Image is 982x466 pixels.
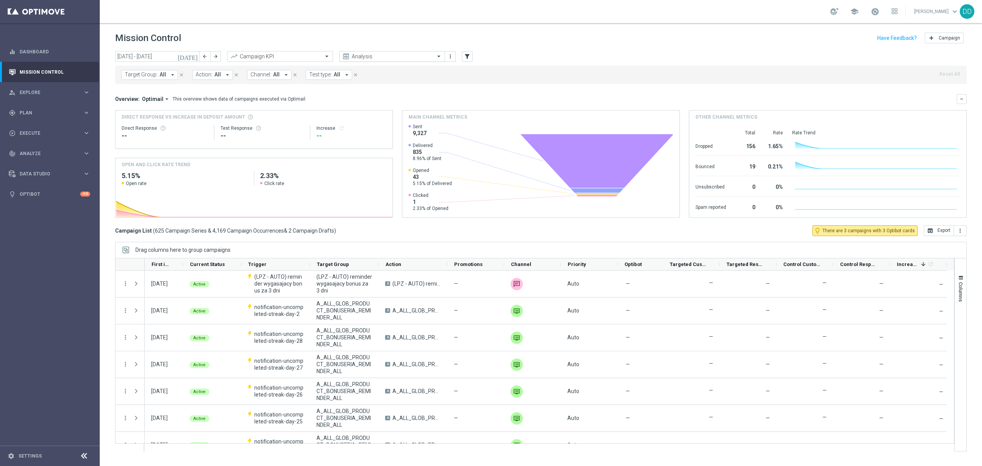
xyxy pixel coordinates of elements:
[568,261,586,267] span: Priority
[939,335,943,341] span: —
[83,89,90,96] i: keyboard_arrow_right
[939,35,960,41] span: Campaign
[850,7,858,16] span: school
[115,351,145,378] div: Press SPACE to select this row.
[145,405,947,432] div: Press SPACE to select this row.
[567,334,579,340] span: Auto
[309,71,332,78] span: Test type:
[567,307,579,314] span: Auto
[163,96,170,102] i: arrow_drop_down
[122,441,129,448] button: more_vert
[199,51,210,62] button: arrow_back
[765,130,783,136] div: Rate
[145,351,947,378] div: Press SPACE to select this row.
[454,261,483,267] span: Promotions
[464,53,471,60] i: filter_alt
[8,49,91,55] div: equalizer Dashboard
[913,6,960,17] a: [PERSON_NAME]keyboard_arrow_down
[822,227,915,234] span: There are 3 campaigns with 3 Optibot cards
[115,33,181,44] h1: Mission Control
[179,72,184,78] i: close
[9,150,83,157] div: Analyze
[695,180,726,192] div: Unsubscribed
[392,280,441,287] span: (LPZ - AUTO) reminder wygasajacy bonus za 3 dni
[122,171,248,180] h2: 5.15%
[151,280,168,287] div: 22 Sep 2025, Monday
[221,125,303,131] div: Test Response
[20,41,90,62] a: Dashboard
[122,307,129,314] i: more_vert
[193,389,206,394] span: Active
[122,131,208,140] div: --
[264,180,284,187] span: Click rate
[8,171,91,177] div: Data Studio keyboard_arrow_right
[9,109,16,116] i: gps_fixed
[385,389,390,393] span: A
[254,384,303,398] span: notification-uncompleted-streak-day-26
[959,96,964,102] i: keyboard_arrow_down
[316,125,386,131] div: Increase
[193,362,206,367] span: Active
[80,192,90,197] div: +10
[709,333,713,340] label: —
[567,281,579,287] span: Auto
[511,385,523,398] div: Private message RT
[8,89,91,96] button: person_search Explore keyboard_arrow_right
[939,308,943,314] span: —
[122,334,129,341] button: more_vert
[316,131,386,140] div: --
[783,261,820,267] span: Control Customers
[145,324,947,351] div: Press SPACE to select this row.
[115,297,145,324] div: Press SPACE to select this row.
[822,441,827,448] label: —
[122,125,208,131] div: Direct Response
[334,71,340,78] span: All
[8,191,91,197] button: lightbulb Optibot +10
[925,33,964,43] button: add Campaign
[151,361,168,368] div: 22 Sep 2025, Monday
[306,70,352,80] button: Test type: All arrow_drop_down
[135,247,231,253] div: Row Groups
[292,71,298,79] button: close
[879,307,883,314] span: —
[176,51,199,63] button: [DATE]
[897,261,918,267] span: Increase
[247,70,292,80] button: Channel: All arrow_drop_down
[8,150,91,157] button: track_changes Analyze keyboard_arrow_right
[122,388,129,395] button: more_vert
[8,130,91,136] div: play_circle_outline Execute keyboard_arrow_right
[9,130,83,137] div: Execute
[709,414,713,421] label: —
[227,51,333,62] ng-select: Campaign KPI
[924,225,954,236] button: open_in_browser Export
[709,279,713,286] label: —
[20,90,83,95] span: Explore
[511,332,523,344] img: Private message RT
[145,378,947,405] div: Press SPACE to select this row.
[409,114,467,121] h4: Main channel metrics
[766,388,770,394] span: —
[292,72,298,78] i: close
[115,405,145,432] div: Press SPACE to select this row.
[624,261,642,267] span: Optibot
[343,71,350,78] i: arrow_drop_down
[189,307,209,314] colored-tag: Active
[189,361,209,368] colored-tag: Active
[822,414,827,421] label: —
[193,335,206,340] span: Active
[735,130,755,136] div: Total
[511,305,523,317] img: Private message RT
[115,378,145,405] div: Press SPACE to select this row.
[386,261,401,267] span: Action
[939,389,943,395] span: —
[339,51,445,62] ng-select: Analysis
[454,334,458,341] span: —
[814,227,821,234] i: lightbulb_outline
[169,71,176,78] i: arrow_drop_down
[766,361,770,367] span: —
[338,125,344,131] button: refresh
[709,441,713,448] label: —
